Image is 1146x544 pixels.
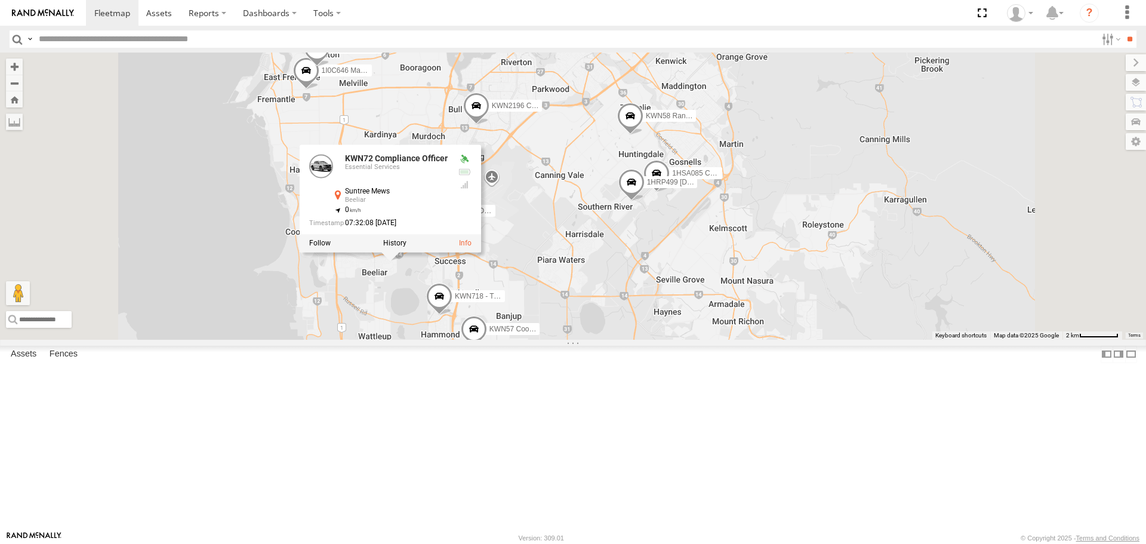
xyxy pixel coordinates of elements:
[12,9,74,17] img: rand-logo.svg
[1021,534,1139,542] div: © Copyright 2025 -
[345,206,361,214] span: 0
[44,346,84,363] label: Fences
[994,332,1059,339] span: Map data ©2025 Google
[5,346,42,363] label: Assets
[672,169,781,177] span: 1HSA085 Coor. [DOMAIN_NAME]
[519,534,564,542] div: Version: 309.01
[322,66,409,75] span: 1I0C646 Manager Planning
[1076,534,1139,542] a: Terms and Conditions
[492,102,566,110] span: KWN2196 Coor.Project
[345,197,448,204] div: Beeliar
[6,75,23,91] button: Zoom out
[457,180,472,190] div: GSM Signal = 4
[935,331,987,340] button: Keyboard shortcuts
[6,113,23,130] label: Measure
[1066,332,1079,339] span: 2 km
[309,220,448,228] div: Date/time of location update
[1101,346,1113,363] label: Dock Summary Table to the Left
[459,239,472,248] a: View Asset Details
[25,30,35,48] label: Search Query
[6,91,23,107] button: Zoom Home
[445,207,534,216] span: 1HSJ189 [DOMAIN_NAME]
[457,168,472,177] div: No voltage information received from this device.
[309,239,331,248] label: Realtime tracking of Asset
[383,239,406,248] label: View Asset History
[309,155,333,179] a: View Asset Details
[646,112,700,121] span: KWN58 Rangers
[6,59,23,75] button: Zoom in
[647,178,737,186] span: 1HRP499 [DOMAIN_NAME]
[457,155,472,164] div: Valid GPS Fix
[1062,331,1122,340] button: Map Scale: 2 km per 62 pixels
[1097,30,1123,48] label: Search Filter Options
[1080,4,1099,23] i: ?
[1128,333,1141,337] a: Terms (opens in new tab)
[6,281,30,305] button: Drag Pegman onto the map to open Street View
[1003,4,1037,22] div: Andrew Fisher
[1126,133,1146,150] label: Map Settings
[455,292,540,300] span: KWN718 - Traffic Engineer
[1113,346,1125,363] label: Dock Summary Table to the Right
[345,164,448,171] div: Essential Services
[1125,346,1137,363] label: Hide Summary Table
[345,154,448,164] a: KWN72 Compliance Officer
[7,532,61,544] a: Visit our Website
[489,325,576,333] span: KWN57 Coord. Emergency
[345,188,448,196] div: Suntree Mews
